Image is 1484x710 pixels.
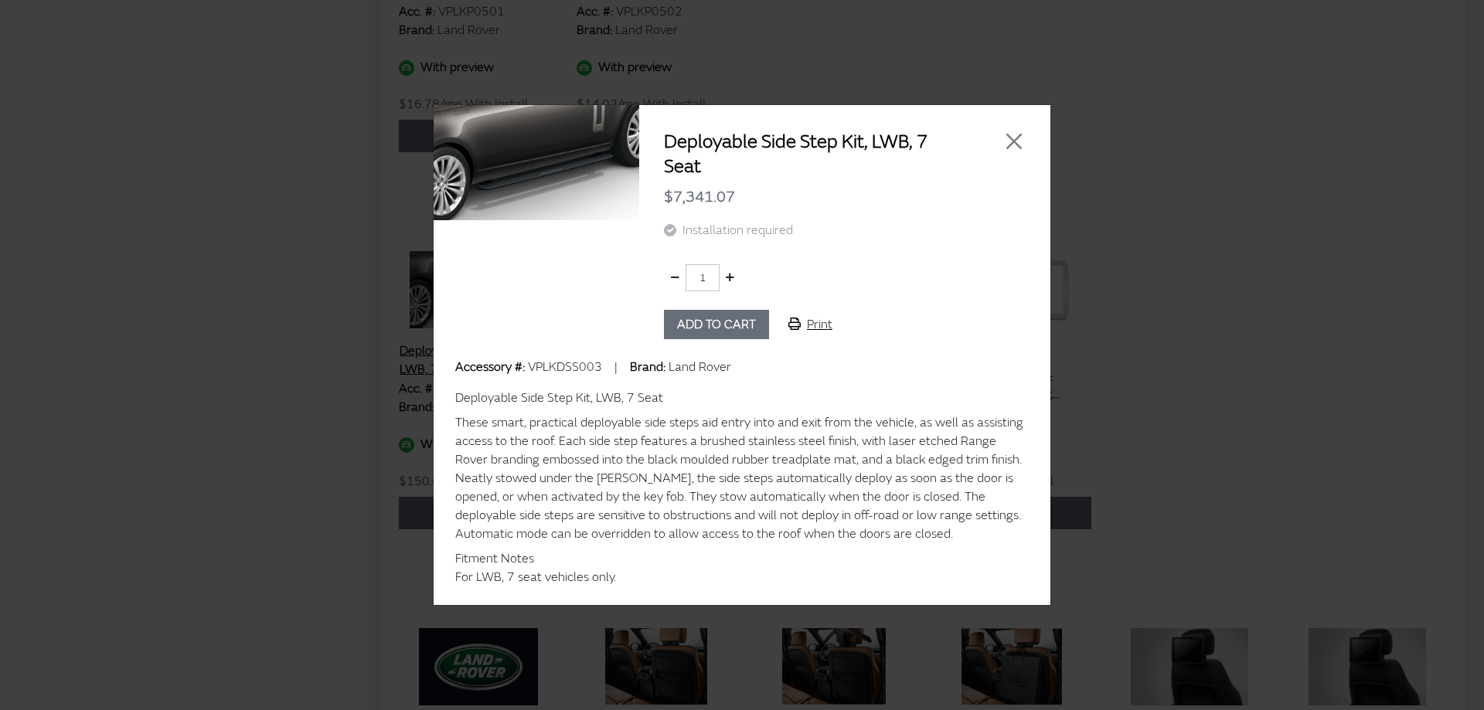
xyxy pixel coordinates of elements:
[455,389,1029,407] div: Deployable Side Step Kit, LWB, 7 Seat
[455,549,534,568] label: Fitment Notes
[455,413,1029,543] div: These smart, practical deployable side steps aid entry into and exit from the vehicle, as well as...
[528,359,602,375] span: VPLKDSS003
[614,359,618,375] span: |
[455,568,1029,586] div: For LWB, 7 seat vehicles only.
[669,359,731,375] span: Land Rover
[664,130,962,179] h2: Deployable Side Step Kit, LWB, 7 Seat
[434,104,639,220] img: Image for Deployable Side Step Kit, LWB, 7 Seat
[664,179,1026,215] div: $7,341.07
[455,358,525,376] label: Accessory #:
[775,310,846,339] button: Print
[630,358,665,376] label: Brand:
[664,310,769,339] button: Add to cart
[682,223,793,238] span: Installation required
[1002,130,1026,153] button: Close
